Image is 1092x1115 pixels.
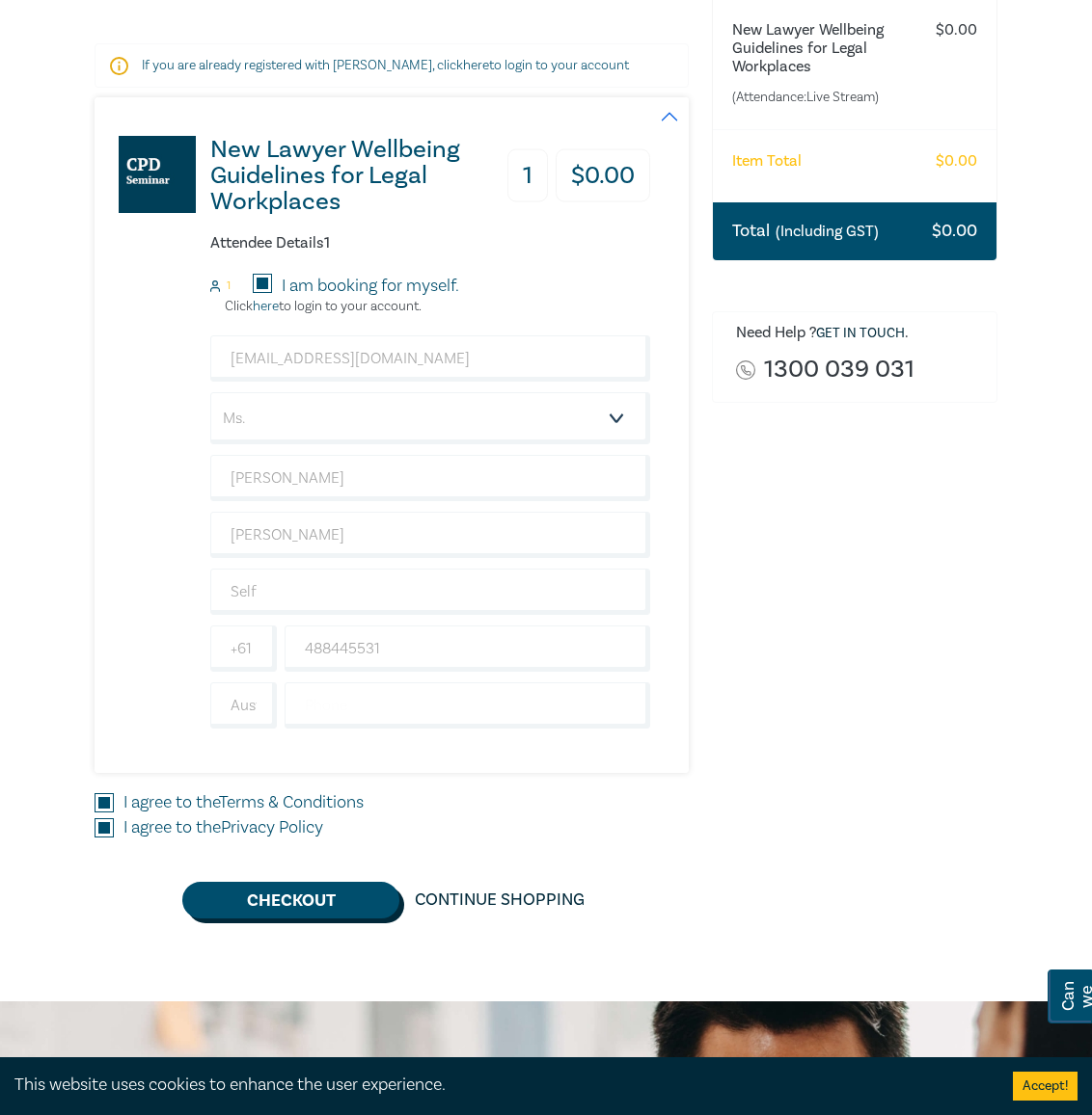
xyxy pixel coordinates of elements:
[736,324,982,343] h6: Need Help ? .
[210,137,477,215] h3: New Lawyer Wellbeing Guidelines for Legal Workplaces
[210,512,650,558] input: Last Name*
[732,152,802,171] h6: Item Total
[556,149,650,202] h3: $ 0.00
[14,1073,984,1098] div: This website uses cookies to enhance the user experience.
[1013,1072,1078,1101] button: Accept cookies
[219,791,364,813] a: Terms & Conditions
[210,299,422,314] p: Click to login to your account.
[123,790,364,815] label: I agree to the
[210,569,650,615] input: Company
[227,279,231,293] small: 1
[123,815,323,840] label: I agree to the
[463,57,489,74] a: here
[776,222,879,241] small: (Including GST)
[210,335,650,382] input: Attendee Email*
[816,325,905,342] a: Get in touch
[507,149,548,202] h3: 1
[732,219,879,244] h3: Total
[253,298,279,315] a: here
[142,56,642,75] p: If you are already registered with [PERSON_NAME], click to login to your account
[285,625,650,672] input: Mobile*
[282,274,459,299] label: I am booking for myself.
[210,234,650,252] h6: Attendee Details 1
[399,882,600,918] a: Continue Shopping
[210,455,650,501] input: First Name*
[732,88,900,107] small: (Attendance: Live Stream )
[119,136,196,213] img: New Lawyer Wellbeing Guidelines for Legal Workplaces
[210,625,277,672] input: +61
[936,21,977,40] h6: $ 0.00
[221,816,323,838] a: Privacy Policy
[285,682,650,729] input: Phone
[936,152,977,171] h6: $ 0.00
[210,682,277,729] input: +61
[732,21,900,76] h6: New Lawyer Wellbeing Guidelines for Legal Workplaces
[764,357,915,383] a: 1300 039 031
[932,219,977,244] h3: $ 0.00
[182,882,399,918] button: Checkout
